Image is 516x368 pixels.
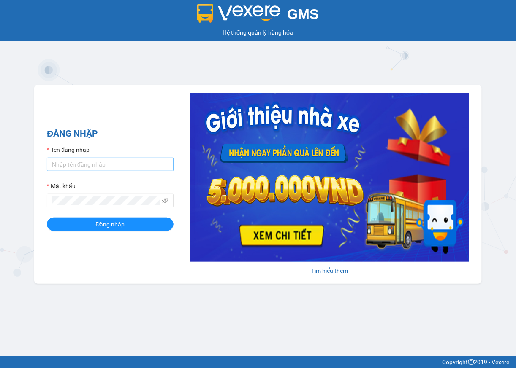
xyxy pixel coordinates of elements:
[6,357,510,367] div: Copyright 2019 - Vexere
[197,13,319,19] a: GMS
[190,93,469,262] img: banner-0
[190,266,469,275] div: Tìm hiểu thêm
[468,359,474,365] span: copyright
[47,158,174,171] input: Tên đăng nhập
[95,220,125,229] span: Đăng nhập
[52,196,160,205] input: Mật khẩu
[47,181,76,191] label: Mật khẩu
[47,218,174,231] button: Đăng nhập
[197,4,281,23] img: logo 2
[47,145,90,154] label: Tên đăng nhập
[47,127,174,141] h2: ĐĂNG NHẬP
[162,198,168,204] span: eye-invisible
[287,6,319,22] span: GMS
[2,28,514,37] div: Hệ thống quản lý hàng hóa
